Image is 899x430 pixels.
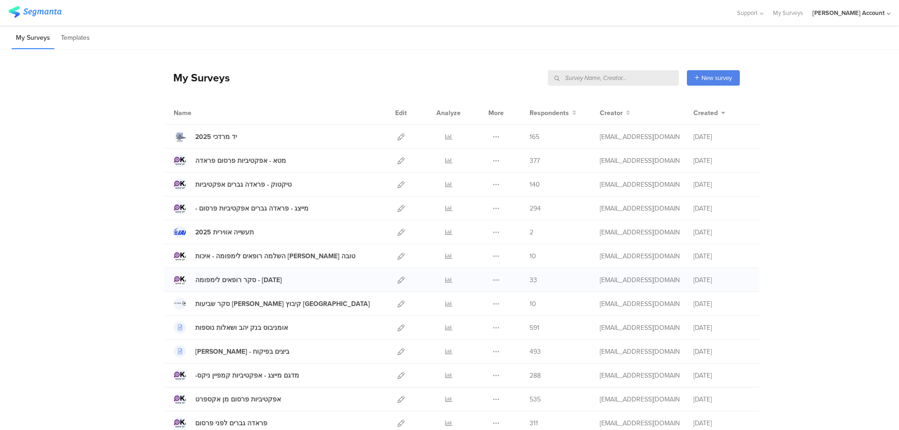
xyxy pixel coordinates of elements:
[693,418,750,428] div: [DATE]
[693,371,750,380] div: [DATE]
[530,299,536,309] span: 10
[530,394,541,404] span: 535
[391,101,411,124] div: Edit
[600,108,623,118] span: Creator
[530,204,541,213] span: 294
[530,156,540,166] span: 377
[195,204,309,213] div: - מייצג - פראדה גברים אפקטיביות פרסום
[174,154,286,167] a: מטא - אפקטיביות פרסום פראדה
[486,101,506,124] div: More
[174,345,289,357] a: [PERSON_NAME] - ביצים בפיקוח
[812,8,884,17] div: [PERSON_NAME] Account
[174,226,254,238] a: תעשייה אווירית 2025
[693,275,750,285] div: [DATE]
[174,393,281,405] a: אפקטיביות פרסום מן אקספרט
[693,132,750,142] div: [DATE]
[600,227,679,237] div: miri@miridikman.co.il
[530,323,539,333] span: 591
[530,275,537,285] span: 33
[174,417,267,429] a: פראדה גברים לפני פרסום
[12,27,54,49] li: My Surveys
[195,132,237,142] div: יד מרדכי 2025
[693,204,750,213] div: [DATE]
[693,394,750,404] div: [DATE]
[600,275,679,285] div: miri@miridikman.co.il
[600,418,679,428] div: miri@miridikman.co.il
[174,369,299,381] a: -מדגם מייצג - אפקטיביות קמפיין ניקס
[57,27,94,49] li: Templates
[600,251,679,261] div: miri@miridikman.co.il
[530,227,533,237] span: 2
[693,156,750,166] div: [DATE]
[530,371,541,380] span: 288
[693,347,750,357] div: [DATE]
[195,275,282,285] div: סקר רופאים לימפומה - ספטמבר 2025
[600,299,679,309] div: miri@miridikman.co.il
[195,323,288,333] div: אומניבוס בנק יהב ושאלות נוספות
[174,178,292,190] a: טיקטוק - פראדה גברים אפקטיביות
[693,299,750,309] div: [DATE]
[8,6,61,18] img: segmanta logo
[693,251,750,261] div: [DATE]
[530,108,569,118] span: Respondents
[174,250,355,262] a: השלמה רופאים לימפומה - איכות [PERSON_NAME] טובה
[600,156,679,166] div: miri@miridikman.co.il
[195,227,254,237] div: תעשייה אווירית 2025
[530,418,538,428] span: 311
[435,101,463,124] div: Analyze
[737,8,758,17] span: Support
[693,108,718,118] span: Created
[174,274,282,286] a: סקר רופאים לימפומה - [DATE]
[174,321,288,334] a: אומניבוס בנק יהב ושאלות נוספות
[548,70,679,86] input: Survey Name, Creator...
[530,132,539,142] span: 165
[600,180,679,189] div: miri@miridikman.co.il
[600,108,630,118] button: Creator
[195,371,299,380] div: -מדגם מייצג - אפקטיביות קמפיין ניקס
[530,180,540,189] span: 140
[693,227,750,237] div: [DATE]
[195,180,292,189] div: טיקטוק - פראדה גברים אפקטיביות
[195,299,370,309] div: סקר שביעות רצון קיבוץ כנרת
[530,347,541,357] span: 493
[195,394,281,404] div: אפקטיביות פרסום מן אקספרט
[600,323,679,333] div: miri@miridikman.co.il
[600,132,679,142] div: miri@miridikman.co.il
[195,251,355,261] div: השלמה רופאים לימפומה - איכות חיים טובה
[195,418,267,428] div: פראדה גברים לפני פרסום
[600,394,679,404] div: miri@miridikman.co.il
[195,156,286,166] div: מטא - אפקטיביות פרסום פראדה
[693,323,750,333] div: [DATE]
[174,202,309,214] a: - מייצג - פראדה גברים אפקטיביות פרסום
[530,251,536,261] span: 10
[164,70,230,86] div: My Surveys
[693,180,750,189] div: [DATE]
[701,73,732,82] span: New survey
[174,108,230,118] div: Name
[530,108,576,118] button: Respondents
[174,131,237,143] a: יד מרדכי 2025
[600,347,679,357] div: miri@miridikman.co.il
[693,108,725,118] button: Created
[174,298,370,310] a: סקר שביעות [PERSON_NAME] קיבוץ [GEOGRAPHIC_DATA]
[600,371,679,380] div: miri@miridikman.co.il
[600,204,679,213] div: miri@miridikman.co.il
[195,347,289,357] div: אסף פינק - ביצים בפיקוח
